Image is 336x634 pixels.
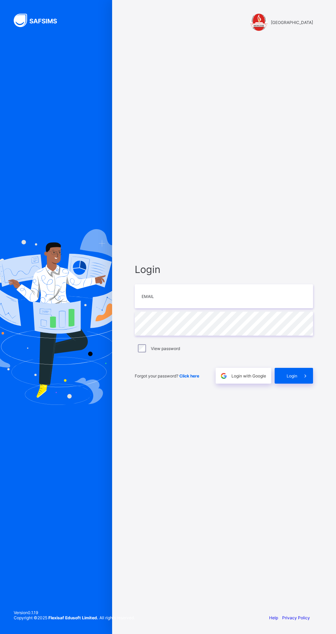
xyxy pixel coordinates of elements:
span: Copyright © 2025 All rights reserved. [14,615,135,620]
a: Help [269,615,278,620]
span: Forgot your password? [135,373,199,378]
img: google.396cfc9801f0270233282035f929180a.svg [220,372,228,380]
span: Login with Google [231,373,266,378]
span: Login [135,263,313,275]
strong: Flexisaf Edusoft Limited. [48,615,98,620]
span: Login [287,373,297,378]
span: Version 0.1.19 [14,610,135,615]
img: SAFSIMS Logo [14,14,65,27]
a: Click here [179,373,199,378]
span: [GEOGRAPHIC_DATA] [271,20,313,25]
label: View password [151,346,180,351]
a: Privacy Policy [282,615,310,620]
